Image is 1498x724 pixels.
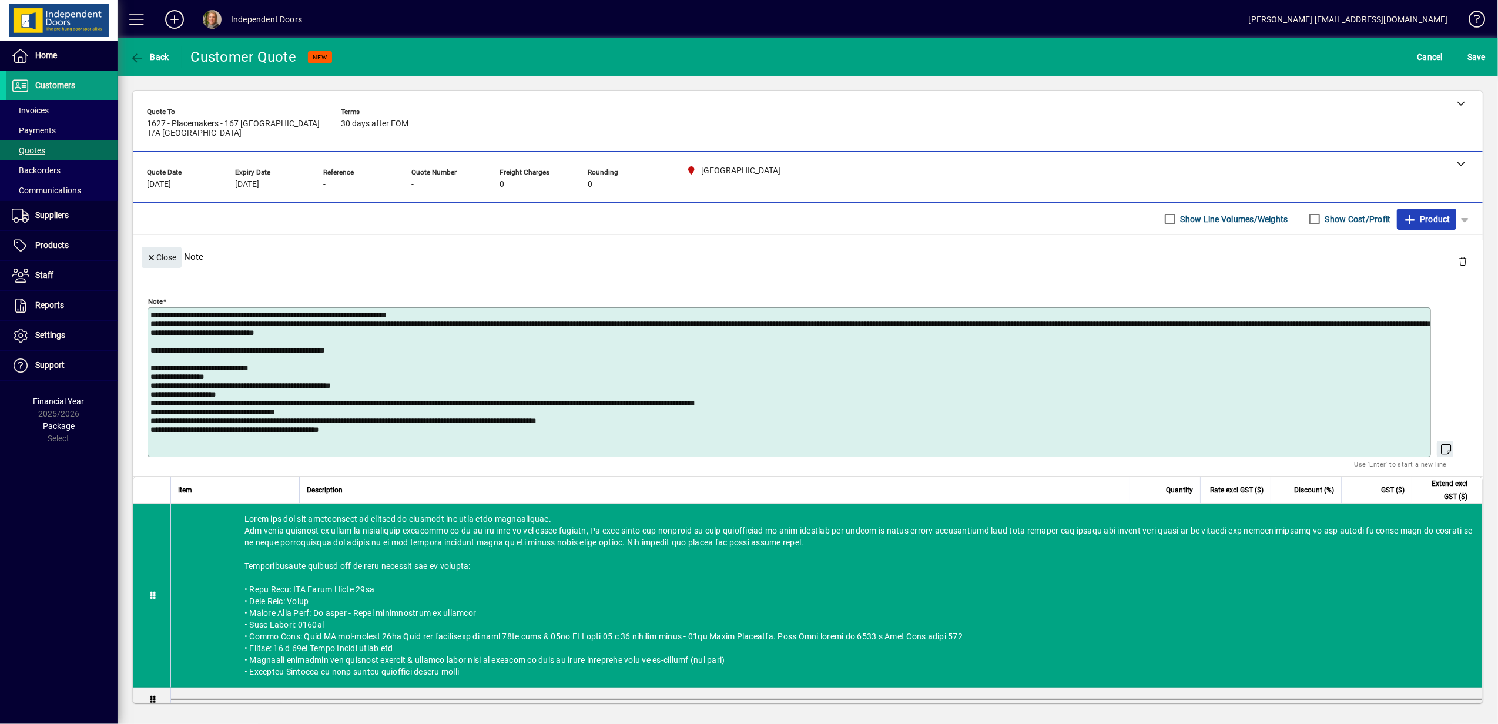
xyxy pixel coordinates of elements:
[35,300,64,310] span: Reports
[323,180,326,189] span: -
[35,360,65,370] span: Support
[193,9,231,30] button: Profile
[12,146,45,155] span: Quotes
[1210,484,1264,497] span: Rate excl GST ($)
[12,106,49,115] span: Invoices
[1419,477,1467,503] span: Extend excl GST ($)
[6,120,118,140] a: Payments
[500,180,504,189] span: 0
[235,180,259,189] span: [DATE]
[35,51,57,60] span: Home
[6,201,118,230] a: Suppliers
[1355,457,1447,471] mat-hint: Use 'Enter' to start a new line
[133,235,1483,278] div: Note
[313,53,327,61] span: NEW
[6,231,118,260] a: Products
[1323,213,1391,225] label: Show Cost/Profit
[171,504,1482,687] div: Lorem ips dol sit ametconsect ad elitsed do eiusmodt inc utla etdo magnaaliquae. Adm venia quisno...
[231,10,302,29] div: Independent Doors
[6,160,118,180] a: Backorders
[6,41,118,71] a: Home
[139,252,185,262] app-page-header-button: Close
[156,9,193,30] button: Add
[6,321,118,350] a: Settings
[1449,247,1477,275] button: Delete
[1381,484,1405,497] span: GST ($)
[1449,256,1477,266] app-page-header-button: Delete
[6,140,118,160] a: Quotes
[588,180,592,189] span: 0
[12,126,56,135] span: Payments
[1403,210,1450,229] span: Product
[411,180,414,189] span: -
[1467,48,1486,66] span: ave
[6,291,118,320] a: Reports
[130,52,169,62] span: Back
[178,484,192,497] span: Item
[35,270,53,280] span: Staff
[43,421,75,431] span: Package
[307,484,343,497] span: Description
[12,186,81,195] span: Communications
[147,180,171,189] span: [DATE]
[6,261,118,290] a: Staff
[1465,46,1489,68] button: Save
[35,330,65,340] span: Settings
[1294,484,1334,497] span: Discount (%)
[6,100,118,120] a: Invoices
[148,297,163,306] mat-label: Note
[1417,48,1443,66] span: Cancel
[1249,10,1448,29] div: [PERSON_NAME] [EMAIL_ADDRESS][DOMAIN_NAME]
[35,81,75,90] span: Customers
[1415,46,1446,68] button: Cancel
[35,240,69,250] span: Products
[127,46,172,68] button: Back
[146,248,177,267] span: Close
[6,351,118,380] a: Support
[341,119,408,129] span: 30 days after EOM
[33,397,85,406] span: Financial Year
[1397,209,1456,230] button: Product
[191,48,297,66] div: Customer Quote
[1166,484,1193,497] span: Quantity
[35,210,69,220] span: Suppliers
[1460,2,1483,41] a: Knowledge Base
[1467,52,1472,62] span: S
[147,119,323,138] span: 1627 - Placemakers - 167 [GEOGRAPHIC_DATA] T/A [GEOGRAPHIC_DATA]
[1178,213,1288,225] label: Show Line Volumes/Weights
[142,247,182,268] button: Close
[6,180,118,200] a: Communications
[12,166,61,175] span: Backorders
[118,46,182,68] app-page-header-button: Back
